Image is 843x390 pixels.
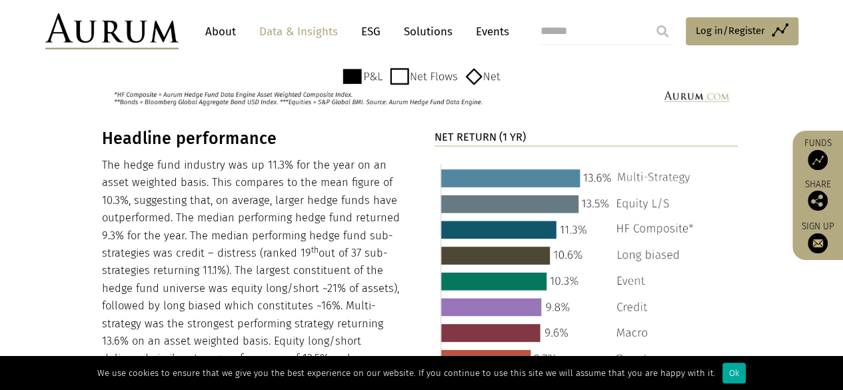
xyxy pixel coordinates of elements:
[808,233,828,253] img: Sign up to our newsletter
[434,131,526,143] strong: NET RETURN (1 YR)
[253,19,345,44] a: Data & Insights
[808,191,828,211] img: Share this post
[799,137,836,170] a: Funds
[45,13,179,49] img: Aurum
[696,23,765,39] span: Log in/Register
[469,19,509,44] a: Events
[649,18,676,45] input: Submit
[722,363,746,383] div: Ok
[808,150,828,170] img: Access Funds
[686,17,798,45] a: Log in/Register
[102,129,406,149] h3: Headline performance
[799,221,836,253] a: Sign up
[799,180,836,211] div: Share
[355,19,387,44] a: ESG
[199,19,243,44] a: About
[311,245,319,255] sup: th
[397,19,459,44] a: Solutions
